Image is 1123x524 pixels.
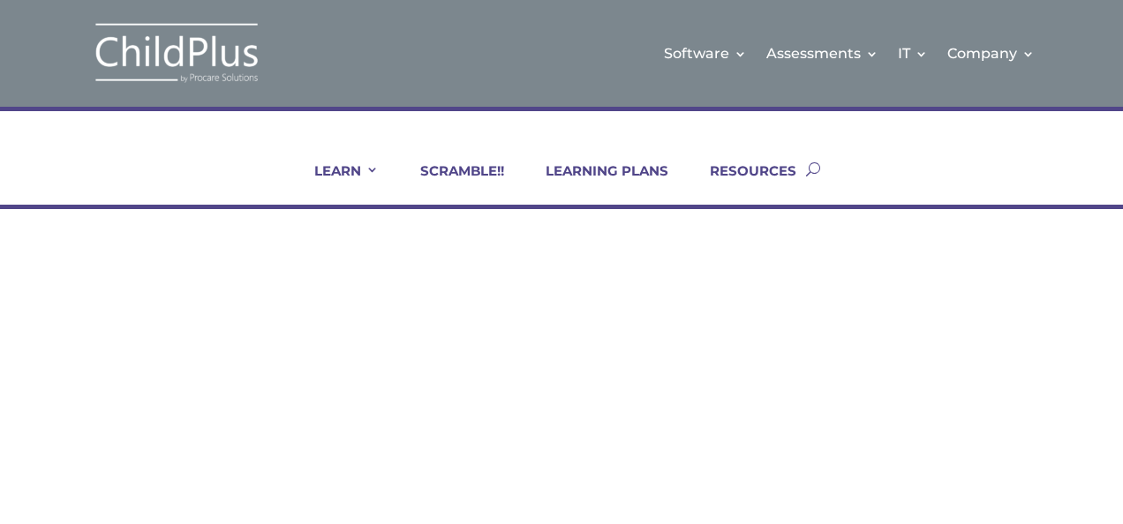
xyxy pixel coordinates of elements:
[947,18,1035,89] a: Company
[524,162,668,205] a: LEARNING PLANS
[398,162,504,205] a: SCRAMBLE!!
[688,162,796,205] a: RESOURCES
[664,18,747,89] a: Software
[292,162,379,205] a: LEARN
[766,18,878,89] a: Assessments
[898,18,928,89] a: IT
